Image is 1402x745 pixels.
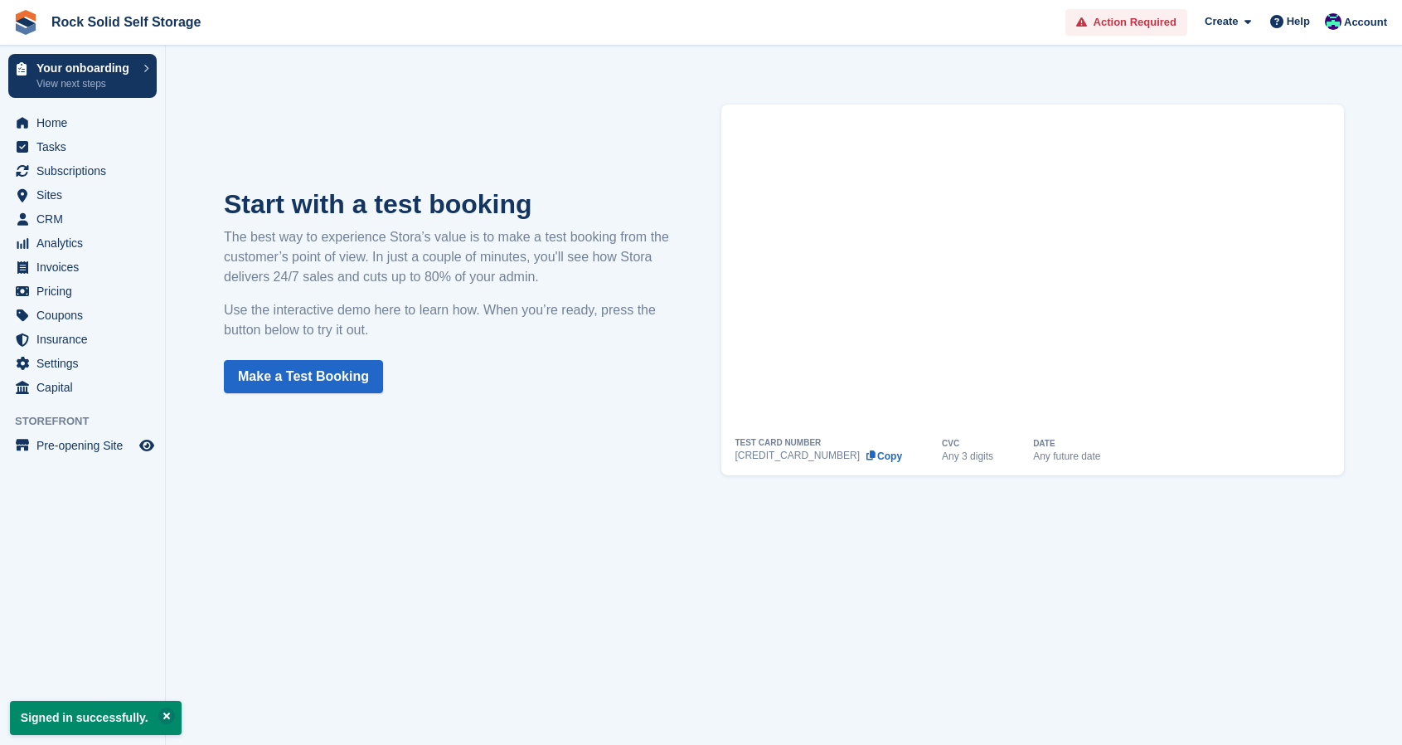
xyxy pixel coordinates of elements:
[8,159,157,183] a: menu
[865,450,902,462] button: Copy
[8,280,157,303] a: menu
[36,183,136,207] span: Sites
[1065,9,1187,37] a: Action Required
[735,439,821,447] div: TEST CARD NUMBER
[8,434,157,457] a: menu
[1205,13,1238,30] span: Create
[36,280,136,303] span: Pricing
[36,159,136,183] span: Subscriptions
[224,300,672,340] p: Use the interactive demo here to learn how. When you’re ready, press the button below to try it out.
[1325,13,1341,30] img: Steven Quinn
[8,352,157,375] a: menu
[36,376,136,399] span: Capital
[942,440,959,448] div: CVC
[1033,440,1055,448] div: DATE
[36,304,136,327] span: Coupons
[1033,451,1100,461] div: Any future date
[8,183,157,207] a: menu
[735,450,860,460] div: [CREDIT_CARD_NUMBER]
[8,111,157,134] a: menu
[8,135,157,158] a: menu
[36,256,136,279] span: Invoices
[8,256,157,279] a: menu
[942,451,993,461] div: Any 3 digits
[8,376,157,399] a: menu
[1287,13,1310,30] span: Help
[8,304,157,327] a: menu
[36,135,136,158] span: Tasks
[36,434,136,457] span: Pre-opening Site
[15,413,165,430] span: Storefront
[137,436,157,455] a: Preview store
[10,701,182,735] p: Signed in successfully.
[224,360,383,393] a: Make a Test Booking
[36,111,136,134] span: Home
[36,231,136,255] span: Analytics
[735,105,1331,439] iframe: How to Place a Test Booking
[13,10,38,35] img: stora-icon-8386f47178a22dfd0bd8f6a31ec36ba5ce8667c1dd55bd0f319d3a0aa187defe.svg
[8,231,157,255] a: menu
[36,328,136,351] span: Insurance
[224,189,532,219] strong: Start with a test booking
[8,328,157,351] a: menu
[1344,14,1387,31] span: Account
[1094,14,1176,31] span: Action Required
[36,207,136,231] span: CRM
[8,207,157,231] a: menu
[224,227,672,287] p: The best way to experience Stora’s value is to make a test booking from the customer’s point of v...
[36,76,135,91] p: View next steps
[36,62,135,74] p: Your onboarding
[36,352,136,375] span: Settings
[45,8,207,36] a: Rock Solid Self Storage
[8,54,157,98] a: Your onboarding View next steps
